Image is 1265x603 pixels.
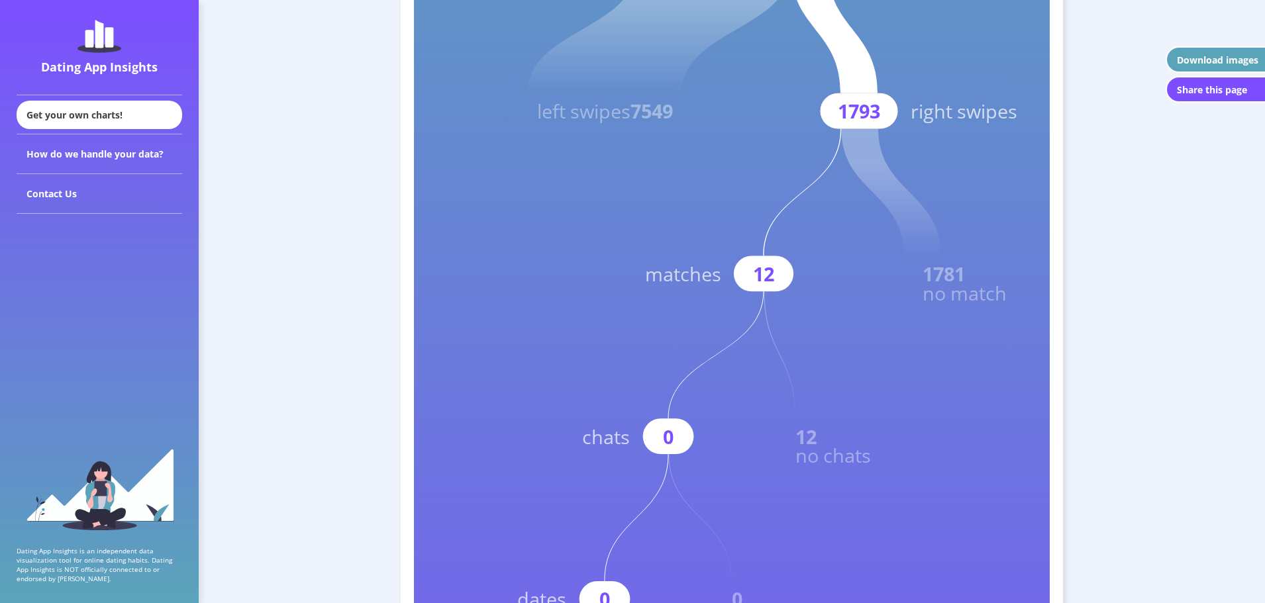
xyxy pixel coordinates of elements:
text: 0 [663,424,674,449]
text: no chats [795,442,871,468]
img: dating-app-insights-logo.5abe6921.svg [77,20,121,53]
text: 1781 [923,261,965,287]
text: left swipes [537,98,673,124]
div: Dating App Insights [20,59,179,75]
tspan: 7549 [631,98,673,124]
img: sidebar_girl.91b9467e.svg [25,447,174,530]
text: 12 [795,424,817,449]
div: Download images [1177,54,1258,66]
text: 12 [753,261,774,287]
div: Contact Us [17,174,182,214]
text: no match [923,280,1007,306]
p: Dating App Insights is an independent data visualization tool for online dating habits. Dating Ap... [17,546,182,583]
div: Get your own charts! [17,101,182,129]
button: Share this page [1166,76,1265,103]
text: right swipes [911,98,1017,124]
div: How do we handle your data? [17,134,182,174]
text: chats [582,424,630,449]
button: Download images [1166,46,1265,73]
text: 1793 [838,98,880,124]
text: matches [645,261,721,287]
div: Share this page [1177,83,1247,96]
